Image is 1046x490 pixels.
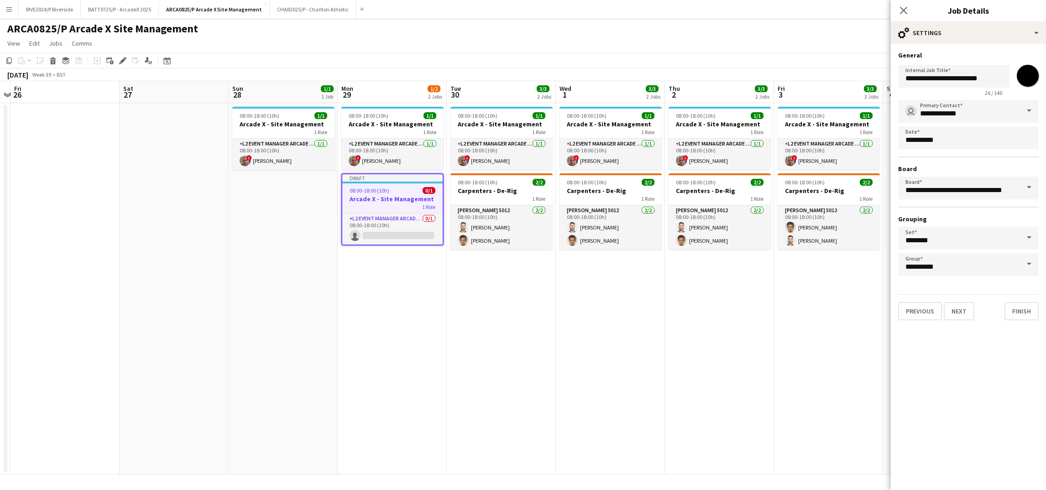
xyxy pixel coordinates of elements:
[669,173,771,250] app-job-card: 08:00-18:00 (10h)2/2Carpenters - De-Rig1 Role[PERSON_NAME] 50122/208:00-18:00 (10h)[PERSON_NAME][...
[898,51,1039,59] h3: General
[342,214,443,245] app-card-role: L2 Event Manager Arcade 50060/108:00-18:00 (10h)
[537,93,551,100] div: 2 Jobs
[676,179,716,186] span: 08:00-18:00 (10h)
[898,302,942,320] button: Previous
[792,155,797,161] span: !
[683,155,688,161] span: !
[349,112,388,119] span: 08:00-18:00 (10h)
[246,155,252,161] span: !
[558,89,571,100] span: 1
[642,179,654,186] span: 2/2
[860,112,873,119] span: 1/1
[646,93,660,100] div: 2 Jobs
[860,179,873,186] span: 2/2
[669,205,771,250] app-card-role: [PERSON_NAME] 50122/208:00-18:00 (10h)[PERSON_NAME][PERSON_NAME]
[350,187,389,194] span: 08:00-18:00 (10h)
[642,112,654,119] span: 1/1
[864,93,879,100] div: 2 Jobs
[669,84,680,93] span: Thu
[567,112,607,119] span: 08:00-18:00 (10h)
[356,155,361,161] span: !
[45,37,66,49] a: Jobs
[19,0,81,18] button: RIVE2024/P Riverside
[560,173,662,250] app-job-card: 08:00-18:00 (10h)2/2Carpenters - De-Rig1 Role[PERSON_NAME] 50122/208:00-18:00 (10h)[PERSON_NAME][...
[751,112,764,119] span: 1/1
[14,84,21,93] span: Fri
[567,179,607,186] span: 08:00-18:00 (10h)
[321,85,334,92] span: 1/1
[314,112,327,119] span: 1/1
[641,129,654,136] span: 1 Role
[669,187,771,195] h3: Carpenters - De-Rig
[340,89,353,100] span: 29
[342,174,443,182] div: Draft
[270,0,356,18] button: CHAR2025/P - Charlton Athletic
[450,84,461,93] span: Tue
[422,203,435,210] span: 1 Role
[778,139,880,170] app-card-role: L2 Event Manager Arcade 50061/108:00-18:00 (10h)![PERSON_NAME]
[7,22,198,36] h1: ARCA0825/P Arcade X Site Management
[314,129,327,136] span: 1 Role
[232,120,335,128] h3: Arcade X - Site Management
[891,22,1046,44] div: Settings
[859,195,873,202] span: 1 Role
[81,0,159,18] button: BATT0725/P - ArcadeX 2025
[29,39,40,47] span: Edit
[450,107,553,170] app-job-card: 08:00-18:00 (10h)1/1Arcade X - Site Management1 RoleL2 Event Manager Arcade 50061/108:00-18:00 (1...
[560,205,662,250] app-card-role: [PERSON_NAME] 50122/208:00-18:00 (10h)[PERSON_NAME][PERSON_NAME]
[450,173,553,250] app-job-card: 08:00-18:00 (10h)2/2Carpenters - De-Rig1 Role[PERSON_NAME] 50122/208:00-18:00 (10h)[PERSON_NAME][...
[57,71,66,78] div: BST
[778,173,880,250] app-job-card: 08:00-18:00 (10h)2/2Carpenters - De-Rig1 Role[PERSON_NAME] 50122/208:00-18:00 (10h)[PERSON_NAME][...
[560,120,662,128] h3: Arcade X - Site Management
[755,93,769,100] div: 2 Jobs
[669,107,771,170] app-job-card: 08:00-18:00 (10h)1/1Arcade X - Site Management1 RoleL2 Event Manager Arcade 50061/108:00-18:00 (1...
[232,139,335,170] app-card-role: L2 Event Manager Arcade 50061/108:00-18:00 (10h)![PERSON_NAME]
[13,89,21,100] span: 26
[1004,302,1039,320] button: Finish
[560,187,662,195] h3: Carpenters - De-Rig
[864,85,877,92] span: 3/3
[750,195,764,202] span: 1 Role
[776,89,785,100] span: 3
[978,89,1009,96] span: 26 / 140
[240,112,279,119] span: 08:00-18:00 (10h)
[450,120,553,128] h3: Arcade X - Site Management
[4,37,24,49] a: View
[676,112,716,119] span: 08:00-18:00 (10h)
[944,302,974,320] button: Next
[159,0,270,18] button: ARCA0825/P Arcade X Site Management
[68,37,96,49] a: Comms
[232,107,335,170] app-job-card: 08:00-18:00 (10h)1/1Arcade X - Site Management1 RoleL2 Event Manager Arcade 50061/108:00-18:00 (1...
[778,205,880,250] app-card-role: [PERSON_NAME] 50122/208:00-18:00 (10h)[PERSON_NAME][PERSON_NAME]
[341,173,444,245] app-job-card: Draft08:00-18:00 (10h)0/1Arcade X - Site Management1 RoleL2 Event Manager Arcade 50060/108:00-18:...
[898,215,1039,223] h3: Grouping
[532,195,545,202] span: 1 Role
[341,107,444,170] app-job-card: 08:00-18:00 (10h)1/1Arcade X - Site Management1 RoleL2 Event Manager Arcade 50061/108:00-18:00 (1...
[646,85,659,92] span: 3/3
[465,155,470,161] span: !
[669,139,771,170] app-card-role: L2 Event Manager Arcade 50061/108:00-18:00 (10h)![PERSON_NAME]
[669,120,771,128] h3: Arcade X - Site Management
[26,37,43,49] a: Edit
[859,129,873,136] span: 1 Role
[778,107,880,170] app-job-card: 08:00-18:00 (10h)1/1Arcade X - Site Management1 RoleL2 Event Manager Arcade 50061/108:00-18:00 (1...
[667,89,680,100] span: 2
[898,165,1039,173] h3: Board
[785,179,825,186] span: 08:00-18:00 (10h)
[560,107,662,170] div: 08:00-18:00 (10h)1/1Arcade X - Site Management1 RoleL2 Event Manager Arcade 50061/108:00-18:00 (1...
[778,120,880,128] h3: Arcade X - Site Management
[778,84,785,93] span: Fri
[449,89,461,100] span: 30
[123,84,133,93] span: Sat
[885,89,897,100] span: 4
[458,179,497,186] span: 08:00-18:00 (10h)
[891,5,1046,16] h3: Job Details
[72,39,92,47] span: Comms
